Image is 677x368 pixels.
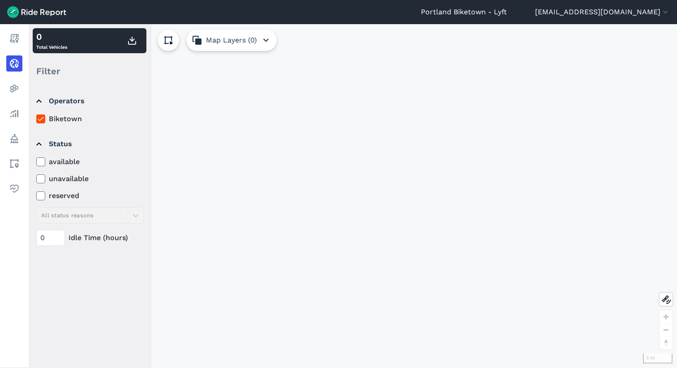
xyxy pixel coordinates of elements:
[36,131,142,157] summary: Status
[36,30,67,51] div: Total Vehicles
[36,114,144,124] label: Biketown
[535,7,670,17] button: [EMAIL_ADDRESS][DOMAIN_NAME]
[6,156,22,172] a: Areas
[421,7,507,17] a: Portland Biketown - Lyft
[6,181,22,197] a: Health
[6,30,22,47] a: Report
[6,80,22,97] a: Heatmaps
[6,55,22,72] a: Realtime
[36,190,144,201] label: reserved
[36,157,144,167] label: available
[36,89,142,114] summary: Operators
[29,24,677,368] div: loading
[6,131,22,147] a: Policy
[36,30,67,43] div: 0
[7,6,66,18] img: Ride Report
[36,230,144,246] div: Idle Time (hours)
[36,173,144,184] label: unavailable
[33,57,146,85] div: Filter
[6,106,22,122] a: Analyze
[186,30,277,51] button: Map Layers (0)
